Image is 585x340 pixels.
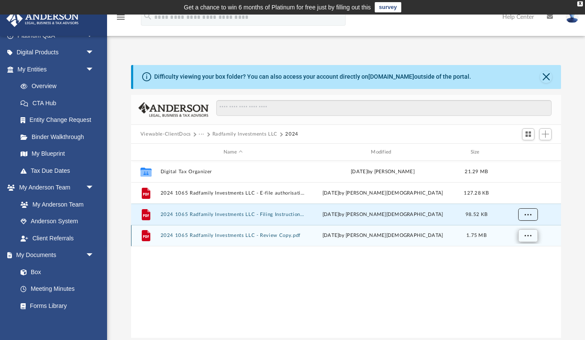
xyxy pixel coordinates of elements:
div: Modified [310,148,456,156]
span: arrow_drop_down [86,247,103,264]
button: Viewable-ClientDocs [140,130,191,138]
a: Entity Change Request [12,112,107,129]
a: Tax Due Dates [12,162,107,179]
div: Name [160,148,306,156]
button: More options [518,229,537,242]
button: 2024 1065 Radfamily Investments LLC - Filing Instructions.pdf [160,212,306,217]
a: menu [116,16,126,22]
a: Box [12,263,98,281]
button: Add [539,128,552,140]
div: Get a chance to win 6 months of Platinum for free just by filling out this [184,2,371,12]
span: 21.29 MB [465,169,488,174]
a: Anderson System [12,213,103,230]
div: close [577,1,583,6]
img: User Pic [566,11,579,23]
a: Forms Library [12,297,98,314]
input: Search files and folders [216,100,552,116]
a: CTA Hub [12,95,107,112]
div: by [PERSON_NAME][DEMOGRAPHIC_DATA] [310,232,455,239]
button: Digital Tax Organizer [160,169,306,174]
a: Overview [12,78,107,95]
span: [DATE] [322,212,339,217]
div: id [135,148,156,156]
i: menu [116,12,126,22]
button: 2024 1065 Radfamily Investments LLC - E-file authorisation - please sign.pdf [160,190,306,196]
span: [DATE] [322,191,339,195]
span: [DATE] [322,233,339,238]
button: 2024 [285,130,298,138]
a: Client Referrals [12,230,103,247]
div: Size [459,148,493,156]
a: My Entitiesarrow_drop_down [6,61,107,78]
button: More options [518,208,537,221]
a: My Anderson Team [12,196,98,213]
div: by [PERSON_NAME][DEMOGRAPHIC_DATA] [310,189,455,197]
img: Anderson Advisors Platinum Portal [4,10,81,27]
button: Close [540,71,552,83]
div: grid [131,161,561,338]
span: arrow_drop_down [86,61,103,78]
button: Radfamily Investments LLC [212,130,278,138]
div: id [497,148,557,156]
span: 98.52 KB [466,212,487,217]
div: [DATE] by [PERSON_NAME] [310,168,455,176]
button: ··· [199,130,204,138]
div: Difficulty viewing your box folder? You can also access your account directly on outside of the p... [154,72,471,81]
a: My Blueprint [12,145,103,163]
button: Switch to Grid View [522,128,535,140]
span: 127.28 KB [464,191,489,195]
i: search [143,12,152,21]
a: My Anderson Teamarrow_drop_down [6,179,103,196]
span: arrow_drop_down [86,179,103,197]
span: arrow_drop_down [86,44,103,62]
a: survey [375,2,401,12]
span: 1.75 MB [466,233,487,238]
a: Digital Productsarrow_drop_down [6,44,107,61]
a: My Documentsarrow_drop_down [6,247,103,264]
div: by [PERSON_NAME][DEMOGRAPHIC_DATA] [310,211,455,219]
a: Meeting Minutes [12,281,103,298]
button: 2024 1065 Radfamily Investments LLC - Review Copy.pdf [160,233,306,239]
a: Binder Walkthrough [12,128,107,145]
a: [DOMAIN_NAME] [368,73,414,80]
